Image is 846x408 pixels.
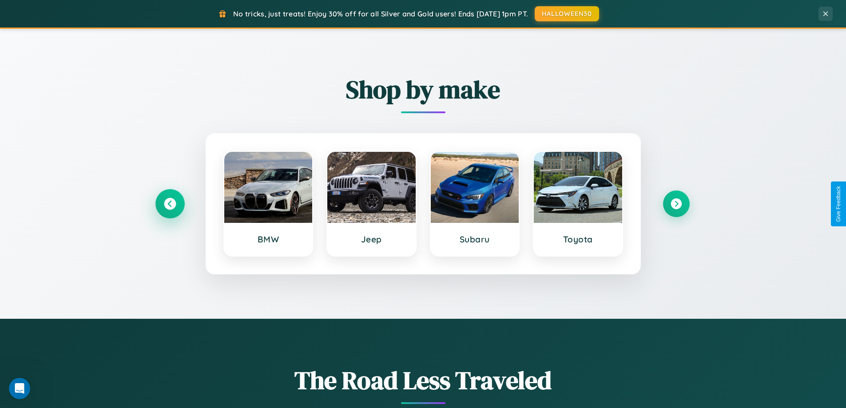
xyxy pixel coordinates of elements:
[440,234,510,245] h3: Subaru
[157,363,690,397] h1: The Road Less Traveled
[543,234,613,245] h3: Toyota
[157,72,690,107] h2: Shop by make
[535,6,599,21] button: HALLOWEEN30
[233,234,304,245] h3: BMW
[336,234,407,245] h3: Jeep
[835,186,842,222] div: Give Feedback
[9,378,30,399] iframe: Intercom live chat
[233,9,528,18] span: No tricks, just treats! Enjoy 30% off for all Silver and Gold users! Ends [DATE] 1pm PT.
